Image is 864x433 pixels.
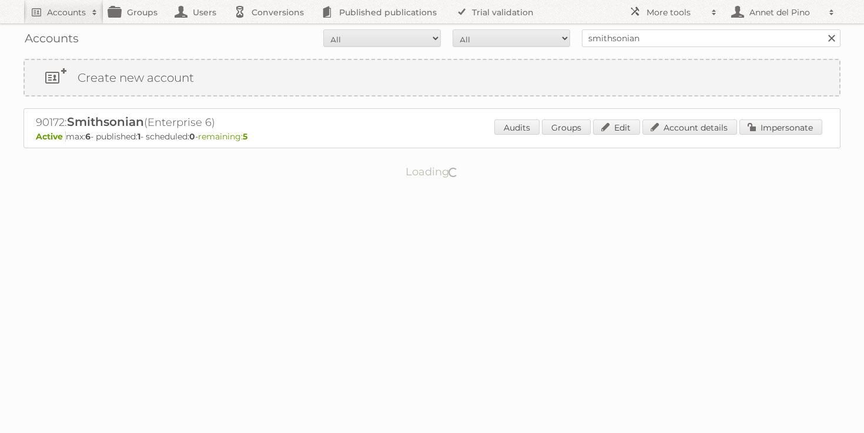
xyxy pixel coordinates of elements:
[189,131,195,142] strong: 0
[36,131,66,142] span: Active
[243,131,247,142] strong: 5
[36,131,828,142] p: max: - published: - scheduled: -
[593,119,640,135] a: Edit
[642,119,737,135] a: Account details
[198,131,247,142] span: remaining:
[138,131,140,142] strong: 1
[746,6,823,18] h2: Annet del Pino
[739,119,822,135] a: Impersonate
[369,160,496,184] p: Loading
[85,131,91,142] strong: 6
[647,6,705,18] h2: More tools
[542,119,591,135] a: Groups
[36,115,447,130] h2: 90172: (Enterprise 6)
[25,60,839,95] a: Create new account
[494,119,540,135] a: Audits
[67,115,144,129] span: Smithsonian
[47,6,86,18] h2: Accounts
